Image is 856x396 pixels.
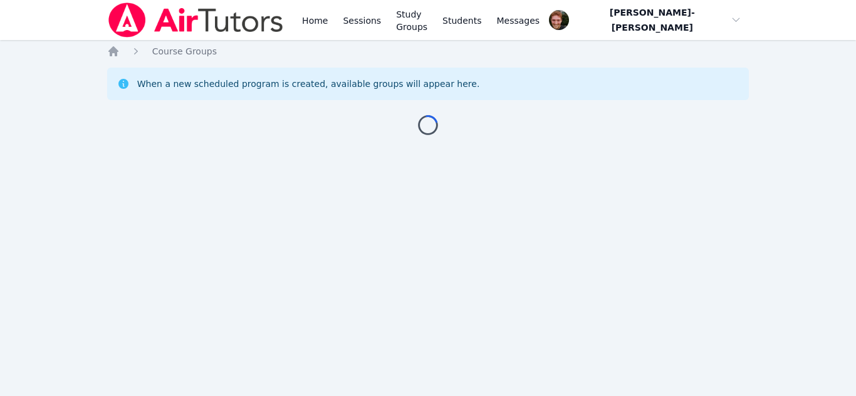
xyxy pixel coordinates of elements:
[107,3,284,38] img: Air Tutors
[152,46,217,56] span: Course Groups
[107,45,749,58] nav: Breadcrumb
[137,78,480,90] div: When a new scheduled program is created, available groups will appear here.
[497,14,540,27] span: Messages
[152,45,217,58] a: Course Groups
